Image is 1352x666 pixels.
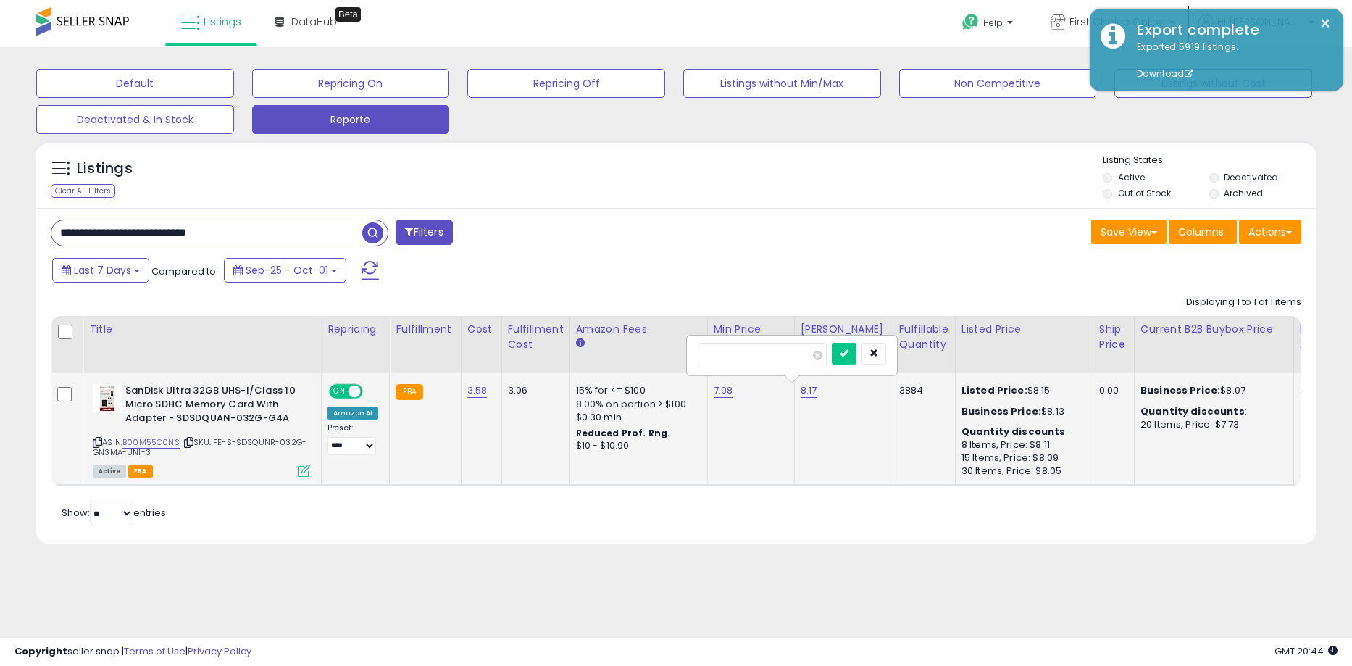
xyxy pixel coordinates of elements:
b: Listed Price: [961,383,1027,397]
label: Deactivated [1224,171,1278,183]
div: $10 - $10.90 [576,440,696,452]
div: 8.00% on portion > $100 [576,398,696,411]
h5: Listings [77,159,133,179]
span: Show: entries [62,506,166,520]
a: 7.98 [714,383,733,398]
span: Compared to: [151,265,218,278]
div: Fulfillable Quantity [899,322,949,352]
button: Default [36,69,234,98]
button: Deactivated & In Stock [36,105,234,134]
button: × [1319,14,1331,33]
span: Last 7 Days [74,263,131,278]
small: Amazon Fees. [576,337,585,350]
div: Cost [467,322,496,337]
span: First Choice Online [1069,14,1165,29]
div: Repricing [327,322,383,337]
i: Get Help [961,13,980,31]
div: Displaying 1 to 1 of 1 items [1186,296,1301,309]
button: Actions [1239,220,1301,244]
div: Export complete [1126,20,1332,41]
a: 3.58 [467,383,488,398]
div: [PERSON_NAME] [801,322,887,337]
button: Filters [396,220,452,245]
div: Current B2B Buybox Price [1140,322,1288,337]
div: 30 Items, Price: $8.05 [961,465,1082,478]
div: 15 Items, Price: $8.09 [961,451,1082,465]
div: $8.13 [961,405,1082,418]
div: Tooltip anchor [335,7,361,22]
div: 15% for <= $100 [576,384,696,397]
div: : [1140,405,1282,418]
button: Save View [1091,220,1167,244]
span: Sep-25 - Oct-01 [246,263,328,278]
span: All listings currently available for purchase on Amazon [93,465,126,478]
div: $8.07 [1140,384,1282,397]
button: Last 7 Days [52,258,149,283]
label: Active [1118,171,1145,183]
p: Listing States: [1103,154,1315,167]
span: Help [983,17,1003,29]
div: : [961,425,1082,438]
button: Non Competitive [899,69,1097,98]
div: 20 Items, Price: $7.73 [1140,418,1282,431]
div: Listed Price [961,322,1087,337]
button: Sep-25 - Oct-01 [224,258,346,283]
div: Fulfillment [396,322,454,337]
div: $0.30 min [576,411,696,424]
label: Archived [1224,187,1263,199]
strong: Copyright [14,644,67,658]
img: 41qDvpJLA2L._SL40_.jpg [93,384,122,413]
div: Amazon Fees [576,322,701,337]
span: OFF [361,386,384,398]
button: Repricing Off [467,69,665,98]
div: Fulfillment Cost [508,322,564,352]
div: Min Price [714,322,788,337]
a: Help [951,2,1027,47]
div: Ship Price [1099,322,1128,352]
button: Columns [1169,220,1237,244]
div: 0.00 [1099,384,1123,397]
div: Preset: [327,423,378,456]
a: 8.17 [801,383,817,398]
div: ASIN: [93,384,310,475]
b: Business Price: [961,404,1041,418]
div: $8.15 [961,384,1082,397]
div: Amazon AI [327,407,378,420]
span: Listings [204,14,241,29]
b: Business Price: [1140,383,1220,397]
a: Privacy Policy [188,644,251,658]
span: FBA [128,465,153,478]
button: Reporte [252,105,450,134]
label: Out of Stock [1118,187,1171,199]
small: FBA [396,384,422,400]
span: | SKU: FE-S-SDSQUNR-032G-GN3MA-UNI-3 [93,436,306,458]
a: Terms of Use [124,644,185,658]
button: Repricing On [252,69,450,98]
div: Exported 5919 listings. [1126,41,1332,81]
div: Title [89,322,315,337]
button: Listings without Min/Max [683,69,881,98]
a: Download [1137,67,1193,80]
b: Reduced Prof. Rng. [576,427,671,439]
span: DataHub [291,14,337,29]
div: seller snap | | [14,645,251,659]
b: SanDisk Ultra 32GB UHS-I/Class 10 Micro SDHC Memory Card With Adapter - SDSDQUAN-032G-G4A [125,384,301,428]
div: 3884 [899,384,944,397]
a: B00M55C0NS [122,436,180,449]
span: Columns [1178,225,1224,239]
div: 8 Items, Price: $8.11 [961,438,1082,451]
div: Clear All Filters [51,184,115,198]
b: Quantity discounts [1140,404,1245,418]
span: ON [330,386,349,398]
div: 3.06 [508,384,559,397]
span: 2025-10-9 20:44 GMT [1274,644,1338,658]
div: 49% [1300,384,1348,397]
b: Quantity discounts [961,425,1066,438]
